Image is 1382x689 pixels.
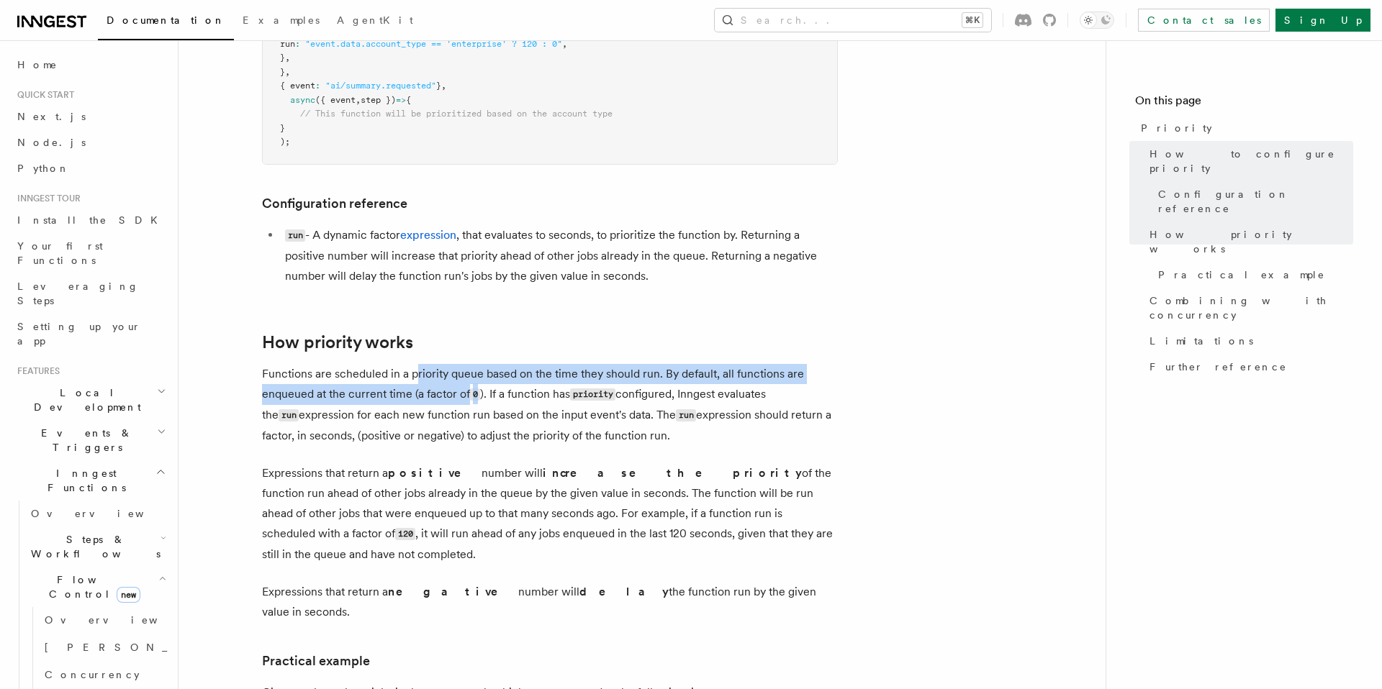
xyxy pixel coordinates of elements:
p: Expressions that return a number will the function run by the given value in seconds. [262,582,838,622]
a: Practical example [1152,262,1353,288]
p: Expressions that return a number will of the function run ahead of other jobs already in the queu... [262,463,838,565]
li: - A dynamic factor , that evaluates to seconds, to prioritize the function by. Returning a positi... [281,225,838,286]
span: async [290,95,315,105]
span: Configuration reference [1158,187,1353,216]
a: Limitations [1144,328,1353,354]
a: How priority works [262,332,413,352]
span: , [285,67,290,77]
a: Priority [1135,115,1353,141]
a: Node.js [12,129,169,155]
span: "event.data.account_type == 'enterprise' ? 120 : 0" [305,39,562,49]
a: Configuration reference [1152,181,1353,222]
span: } [280,123,285,133]
span: Your first Functions [17,240,103,266]
code: 120 [395,528,415,540]
a: Overview [39,607,169,633]
span: How to configure priority [1150,147,1353,175]
code: run [279,409,299,421]
code: priority [570,388,615,401]
span: Quick start [12,89,74,101]
a: [PERSON_NAME] [39,633,169,662]
button: Events & Triggers [12,420,169,460]
strong: negative [388,585,518,598]
code: run [676,409,696,421]
span: Flow Control [25,572,158,601]
span: : [295,39,300,49]
a: Combining with concurrency [1144,288,1353,328]
strong: delay [579,585,669,598]
code: run [285,229,305,242]
span: Examples [243,14,320,26]
span: Setting up your app [17,321,141,347]
a: Next.js [12,104,169,129]
span: Concurrency [45,669,140,680]
a: expression [400,228,456,242]
span: Inngest tour [12,193,81,204]
strong: increase the priority [543,466,802,480]
kbd: ⌘K [962,13,983,27]
a: Examples [234,4,328,39]
span: Overview [31,508,179,519]
span: } [436,81,441,91]
a: Overview [25,501,169,526]
span: => [396,95,406,105]
button: Flow Controlnew [25,567,169,607]
a: Setting up your app [12,314,169,354]
span: [PERSON_NAME] [45,642,256,653]
span: // This function will be prioritized based on the account type [300,109,613,119]
a: Documentation [98,4,234,40]
button: Search...⌘K [715,9,991,32]
a: How priority works [1144,222,1353,262]
a: Configuration reference [262,193,407,214]
span: AgentKit [337,14,413,26]
button: Steps & Workflows [25,526,169,567]
span: , [285,53,290,63]
span: "ai/summary.requested" [325,81,436,91]
span: Documentation [107,14,225,26]
span: Install the SDK [17,214,166,226]
span: ); [280,137,290,147]
p: Functions are scheduled in a priority queue based on the time they should run. By default, all fu... [262,364,838,446]
a: Sign Up [1275,9,1370,32]
span: Features [12,365,60,377]
span: { event [280,81,315,91]
span: Practical example [1158,268,1325,282]
span: Local Development [12,385,157,414]
a: Leveraging Steps [12,273,169,314]
span: Further reference [1150,360,1287,374]
span: { [406,95,411,105]
span: ({ event [315,95,356,105]
span: Steps & Workflows [25,532,161,561]
span: Next.js [17,111,86,122]
span: , [356,95,361,105]
span: step }) [361,95,396,105]
span: , [562,39,567,49]
span: Python [17,163,70,174]
a: How to configure priority [1144,141,1353,181]
span: Combining with concurrency [1150,293,1353,322]
button: Local Development [12,380,169,420]
h4: On this page [1135,92,1353,115]
a: Further reference [1144,354,1353,380]
span: } [280,53,285,63]
span: Priority [1141,121,1212,135]
span: Events & Triggers [12,426,157,455]
span: Leveraging Steps [17,280,139,306]
span: Inngest Functions [12,466,155,495]
button: Inngest Functions [12,460,169,501]
span: Overview [45,614,193,626]
span: Node.js [17,137,86,148]
span: Limitations [1150,334,1253,348]
a: AgentKit [328,4,422,39]
code: 0 [470,388,480,401]
span: How priority works [1150,227,1353,256]
a: Contact sales [1138,9,1270,32]
button: Toggle dark mode [1080,12,1114,29]
a: Python [12,155,169,181]
a: Practical example [262,651,370,671]
span: , [441,81,446,91]
a: Concurrency [39,662,169,688]
span: run [280,39,295,49]
span: Home [17,58,58,72]
strong: positive [388,466,482,480]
